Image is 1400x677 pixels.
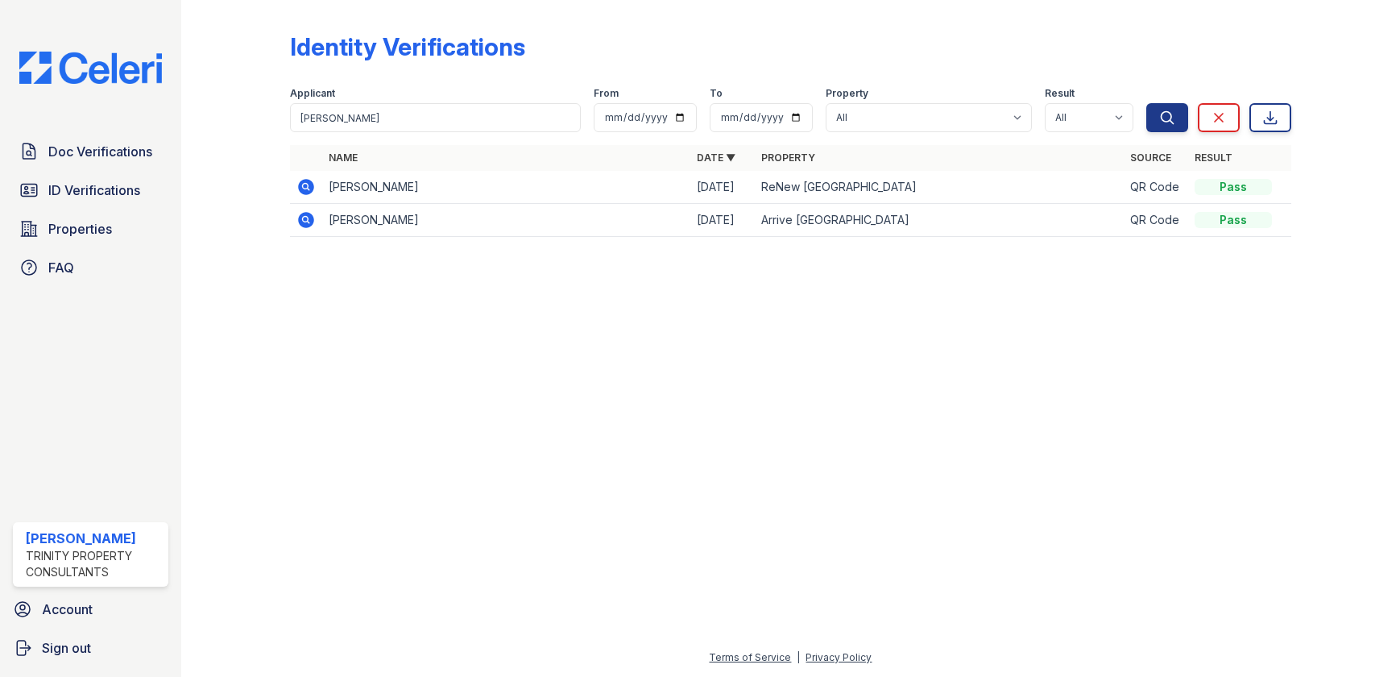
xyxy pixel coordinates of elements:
td: QR Code [1124,204,1188,237]
a: Name [329,152,358,164]
label: Applicant [290,87,335,100]
a: Sign out [6,632,175,664]
td: [DATE] [690,204,755,237]
span: Doc Verifications [48,142,152,161]
div: Trinity Property Consultants [26,548,162,580]
td: [PERSON_NAME] [322,204,690,237]
td: Arrive [GEOGRAPHIC_DATA] [755,204,1123,237]
div: [PERSON_NAME] [26,529,162,548]
span: FAQ [48,258,74,277]
td: [PERSON_NAME] [322,171,690,204]
label: To [710,87,723,100]
a: Privacy Policy [806,651,872,663]
div: Pass [1195,212,1272,228]
label: Property [826,87,868,100]
a: ID Verifications [13,174,168,206]
a: Properties [13,213,168,245]
span: Sign out [42,638,91,658]
a: Result [1195,152,1232,164]
img: CE_Logo_Blue-a8612792a0a2168367f1c8372b55b34899dd931a85d93a1a3d3e32e68fde9ad4.png [6,52,175,84]
div: Identity Verifications [290,32,525,61]
input: Search by name or phone number [290,103,580,132]
span: Properties [48,219,112,239]
td: ReNew [GEOGRAPHIC_DATA] [755,171,1123,204]
label: Result [1045,87,1075,100]
a: Terms of Service [709,651,791,663]
td: QR Code [1124,171,1188,204]
a: FAQ [13,251,168,284]
td: [DATE] [690,171,755,204]
label: From [594,87,619,100]
a: Date ▼ [697,152,735,164]
div: Pass [1195,179,1272,195]
a: Source [1130,152,1171,164]
div: | [797,651,800,663]
a: Property [761,152,815,164]
a: Account [6,593,175,625]
span: Account [42,600,93,619]
span: ID Verifications [48,181,140,200]
a: Doc Verifications [13,135,168,168]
